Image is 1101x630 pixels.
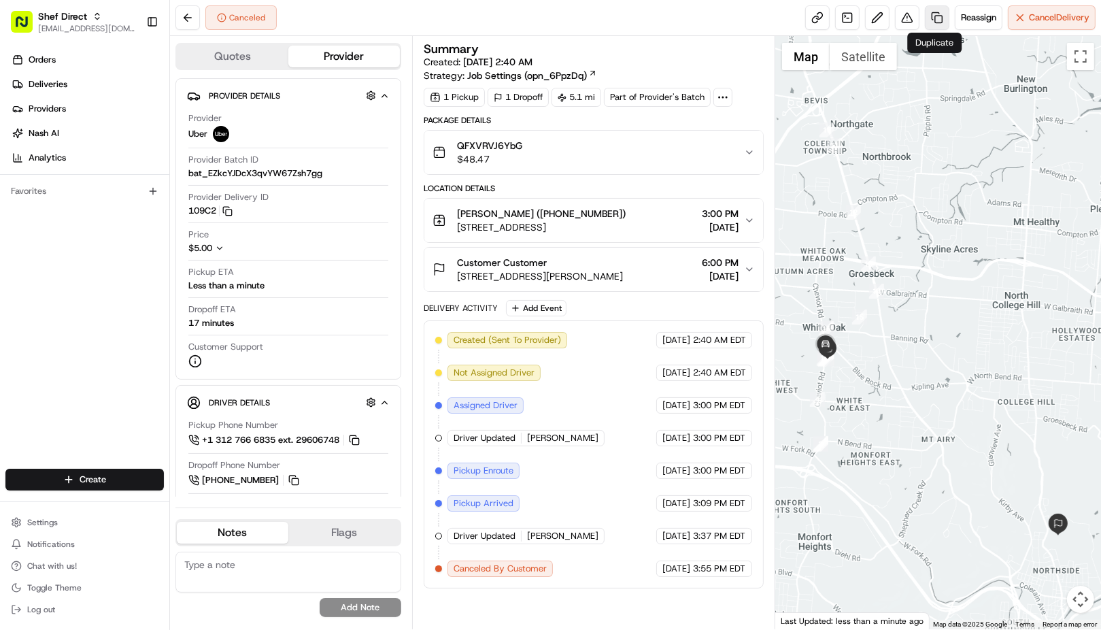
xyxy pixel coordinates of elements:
[29,54,56,66] span: Orders
[424,43,479,55] h3: Summary
[454,563,547,575] span: Canceled By Customer
[188,266,234,278] span: Pickup ETA
[662,399,690,412] span: [DATE]
[27,561,77,571] span: Chat with us!
[29,78,67,90] span: Deliveries
[5,147,169,169] a: Analytics
[454,399,518,412] span: Assigned Driver
[177,522,288,544] button: Notes
[188,459,280,471] span: Dropoff Phone Number
[135,231,165,241] span: Pylon
[1067,586,1094,613] button: Map camera controls
[693,367,746,379] span: 2:40 AM EDT
[38,10,87,23] span: Shef Direct
[27,604,55,615] span: Log out
[907,33,962,53] div: Duplicate
[188,229,209,241] span: Price
[424,131,763,174] button: QFXVRVJ6YbG$48.47
[424,303,498,314] div: Delivery Activity
[5,98,169,120] a: Providers
[188,154,258,166] span: Provider Batch ID
[454,367,535,379] span: Not Assigned Driver
[29,103,66,115] span: Providers
[188,303,236,316] span: Dropoff ETA
[5,535,164,554] button: Notifications
[819,321,834,336] div: 16
[5,49,169,71] a: Orders
[454,432,515,444] span: Driver Updated
[14,199,24,210] div: 📗
[662,367,690,379] span: [DATE]
[27,582,82,593] span: Toggle Theme
[693,465,745,477] span: 3:00 PM EDT
[80,474,106,486] span: Create
[115,199,126,210] div: 💻
[662,563,690,575] span: [DATE]
[454,497,513,510] span: Pickup Arrived
[205,5,277,30] button: Canceled
[454,465,513,477] span: Pickup Enroute
[702,256,739,269] span: 6:00 PM
[288,522,400,544] button: Flags
[188,112,222,125] span: Provider
[5,5,141,38] button: Shef Direct[EMAIL_ADDRESS][DOMAIN_NAME]
[782,43,830,70] button: Show street map
[38,23,135,34] button: [EMAIL_ADDRESS][DOMAIN_NAME]
[5,557,164,576] button: Chat with us!
[506,300,566,316] button: Add Event
[1015,620,1034,628] a: Terms (opens in new tab)
[424,199,763,242] button: [PERSON_NAME] ([PHONE_NUMBER])[STREET_ADDRESS]3:00 PM[DATE]
[1067,43,1094,70] button: Toggle fullscreen view
[457,220,626,234] span: [STREET_ADDRESS]
[231,134,248,150] button: Start new chat
[424,115,764,126] div: Package Details
[424,88,485,107] div: 1 Pickup
[5,180,164,202] div: Favorites
[14,14,41,41] img: Nash
[693,497,745,510] span: 3:09 PM EDT
[46,130,223,144] div: Start new chat
[488,88,549,107] div: 1 Dropoff
[5,513,164,532] button: Settings
[202,434,339,446] span: +1 312 766 6835 ext. 29606748
[188,317,234,329] div: 17 minutes
[188,419,278,431] span: Pickup Phone Number
[188,473,301,488] button: [PHONE_NUMBER]
[846,205,861,220] div: 12
[424,248,763,291] button: Customer Customer[STREET_ADDRESS][PERSON_NAME]6:00 PM[DATE]
[702,220,739,234] span: [DATE]
[129,197,218,211] span: API Documentation
[5,73,169,95] a: Deliveries
[177,46,288,67] button: Quotes
[187,391,390,414] button: Driver Details
[46,144,172,154] div: We're available if you need us!
[662,465,690,477] span: [DATE]
[830,43,897,70] button: Show satellite imagery
[457,256,547,269] span: Customer Customer
[14,130,38,154] img: 1736555255976-a54dd68f-1ca7-489b-9aae-adbdc363a1c4
[188,341,263,353] span: Customer Support
[693,399,745,412] span: 3:00 PM EDT
[29,152,66,164] span: Analytics
[463,56,532,68] span: [DATE] 2:40 AM
[27,517,58,528] span: Settings
[5,469,164,491] button: Create
[5,578,164,597] button: Toggle Theme
[96,230,165,241] a: Powered byPylon
[861,256,876,271] div: 13
[819,122,834,137] div: 10
[813,437,828,452] div: 3
[457,269,623,283] span: [STREET_ADDRESS][PERSON_NAME]
[1029,12,1089,24] span: Cancel Delivery
[693,432,745,444] span: 3:00 PM EDT
[693,530,745,542] span: 3:37 PM EDT
[424,69,597,82] div: Strategy:
[5,122,169,144] a: Nash AI
[109,192,224,216] a: 💻API Documentation
[27,539,75,550] span: Notifications
[188,433,362,448] a: +1 312 766 6835 ext. 29606748
[188,280,265,292] div: Less than a minute
[779,612,824,629] img: Google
